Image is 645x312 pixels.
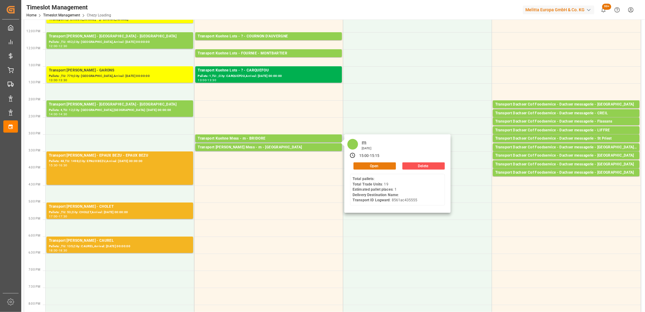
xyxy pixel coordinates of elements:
[58,45,59,47] div: -
[402,162,445,170] button: Delete
[353,198,390,202] b: Transport ID Logward
[495,108,637,113] div: Pallets: ,TU: 85,City: [GEOGRAPHIC_DATA],Arrival: [DATE] 00:00:00
[49,164,58,167] div: 15:30
[49,249,58,252] div: 18:00
[198,68,340,74] div: Transport Kuehne Lots - ? - CARQUEFOU
[523,4,597,16] button: Melitta Europa GmbH & Co. KG
[29,200,40,203] span: 5:00 PM
[198,79,206,81] div: 13:00
[523,5,594,14] div: Melitta Europa GmbH & Co. KG
[495,170,637,176] div: Transport Dachser Cof Foodservice - Dachser messagerie - [GEOGRAPHIC_DATA]
[597,3,610,17] button: show 100 new notifications
[58,164,59,167] div: -
[198,136,340,142] div: Transport Kuehne Mess - m - BRIDORE
[495,142,637,147] div: Pallets: 1,TU: 26,City: St Priest,Arrival: [DATE] 00:00:00
[49,102,191,108] div: Transport [PERSON_NAME] - [GEOGRAPHIC_DATA] - [GEOGRAPHIC_DATA]
[26,13,36,17] a: Home
[26,29,40,33] span: 12:00 PM
[29,217,40,220] span: 5:30 PM
[49,74,191,79] div: Pallets: ,TU: 779,City: [GEOGRAPHIC_DATA],Arrival: [DATE] 00:00:00
[198,57,340,62] div: Pallets: 2,TU: 62,City: MONTBARTIER,Arrival: [DATE] 00:00:00
[49,45,58,47] div: 12:00
[49,68,191,74] div: Transport [PERSON_NAME] - GARONS
[49,210,191,215] div: Pallets: ,TU: 53,City: CHOLET,Arrival: [DATE] 00:00:00
[353,177,374,181] b: Total pallets
[495,144,637,151] div: Transport Dachser Cof Foodservice - Dachser messagerie - [GEOGRAPHIC_DATA][PERSON_NAME]-[GEOGRAPH...
[353,193,398,197] b: Delivery Destination Name
[495,116,637,122] div: Pallets: 1,TU: 32,City: [GEOGRAPHIC_DATA],Arrival: [DATE] 00:00:00
[370,153,380,159] div: 15:15
[49,23,191,28] div: Pallets: ,TU: 42,City: RECY,Arrival: [DATE] 00:00:00
[198,40,340,45] div: Pallets: 6,TU: 84,City: COURNON D'AUVERGNE,Arrival: [DATE] 00:00:00
[59,45,67,47] div: 12:30
[49,33,191,40] div: Transport [PERSON_NAME] - [GEOGRAPHIC_DATA] - [GEOGRAPHIC_DATA]
[29,98,40,101] span: 2:00 PM
[353,176,417,203] div: : : 19 : 1 : : 8561ac435555
[495,125,637,130] div: Pallets: 1,TU: 24,City: Flassans,Arrival: [DATE] 00:00:00
[29,166,40,169] span: 4:00 PM
[43,13,80,17] a: Timeslot Management
[29,115,40,118] span: 2:30 PM
[29,268,40,271] span: 7:00 PM
[29,234,40,237] span: 6:00 PM
[29,149,40,152] span: 3:30 PM
[495,102,637,108] div: Transport Dachser Cof Foodservice - Dachser messagerie - [GEOGRAPHIC_DATA]
[26,3,111,12] div: Timeslot Management
[49,238,191,244] div: Transport [PERSON_NAME] - CAUREL
[29,285,40,288] span: 7:30 PM
[198,33,340,40] div: Transport Kuehne Lots - ? - COURNON D'AUVERGNE
[26,47,40,50] span: 12:30 PM
[49,113,58,116] div: 14:00
[206,79,207,81] div: -
[58,113,59,116] div: -
[353,182,382,186] b: Total Trade Units
[359,153,369,159] div: 15:00
[369,153,370,159] div: -
[58,249,59,252] div: -
[29,183,40,186] span: 4:30 PM
[49,153,191,159] div: Transport [PERSON_NAME] - EPAUX BEZU - EPAUX BEZU
[49,215,58,218] div: 17:00
[29,251,40,254] span: 6:30 PM
[495,110,637,116] div: Transport Dachser Cof Foodservice - Dachser messagerie - CREIL
[59,79,67,81] div: 13:30
[59,164,67,167] div: 16:30
[495,151,637,156] div: Pallets: 1,TU: 60,City: [GEOGRAPHIC_DATA][PERSON_NAME],Arrival: [DATE] 00:00:00
[495,153,637,159] div: Transport Dachser Cof Foodservice - Dachser messagerie - [GEOGRAPHIC_DATA]
[29,81,40,84] span: 1:30 PM
[59,249,67,252] div: 18:30
[360,146,374,151] div: [DATE]
[29,302,40,305] span: 8:00 PM
[198,74,340,79] div: Pallets: 1,TU: ,City: CARQUEFOU,Arrival: [DATE] 00:00:00
[49,108,191,113] div: Pallets: 4,TU: 12,City: [GEOGRAPHIC_DATA],[GEOGRAPHIC_DATA]: [DATE] 00:00:00
[360,137,374,146] div: m
[49,244,191,249] div: Pallets: ,TU: 135,City: CAUREL,Arrival: [DATE] 00:00:00
[353,162,396,170] button: Open
[495,133,637,139] div: Pallets: 2,TU: 46,City: LIFFRE,Arrival: [DATE] 00:00:00
[198,151,340,156] div: Pallets: 1,TU: ,City: [GEOGRAPHIC_DATA],Arrival: [DATE] 00:00:00
[207,79,216,81] div: 13:30
[495,119,637,125] div: Transport Dachser Cof Foodservice - Dachser messagerie - Flassans
[49,79,58,81] div: 13:00
[58,215,59,218] div: -
[49,204,191,210] div: Transport [PERSON_NAME] - CHOLET
[495,168,637,173] div: Pallets: ,TU: 88,City: [GEOGRAPHIC_DATA],Arrival: [DATE] 00:00:00
[29,64,40,67] span: 1:00 PM
[495,127,637,133] div: Transport Dachser Cof Foodservice - Dachser messagerie - LIFFRE
[49,40,191,45] div: Pallets: ,TU: 452,City: [GEOGRAPHIC_DATA],Arrival: [DATE] 00:00:00
[495,176,637,181] div: Pallets: ,TU: 21,City: [GEOGRAPHIC_DATA],Arrival: [DATE] 00:00:00
[495,161,637,168] div: Transport Dachser Cof Foodservice - Dachser messagerie - [GEOGRAPHIC_DATA]
[495,159,637,164] div: Pallets: ,TU: 81,City: [GEOGRAPHIC_DATA],Arrival: [DATE] 00:00:00
[602,4,611,10] span: 99+
[198,142,340,147] div: Pallets: ,TU: 19,City: [GEOGRAPHIC_DATA],Arrival: [DATE] 00:00:00
[59,113,67,116] div: 14:30
[29,132,40,135] span: 3:00 PM
[495,136,637,142] div: Transport Dachser Cof Foodservice - Dachser messagerie - St Priest
[59,215,67,218] div: 17:30
[58,79,59,81] div: -
[610,3,624,17] button: Help Center
[49,159,191,164] div: Pallets: 48,TU: 1498,City: EPAUX BEZU,Arrival: [DATE] 00:00:00
[198,50,340,57] div: Transport Kuehne Lots - FOURNIE - MONTBARTIER
[353,187,393,192] b: Estimated pallet places
[198,144,340,151] div: Transport [PERSON_NAME] Mess - m - [GEOGRAPHIC_DATA]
